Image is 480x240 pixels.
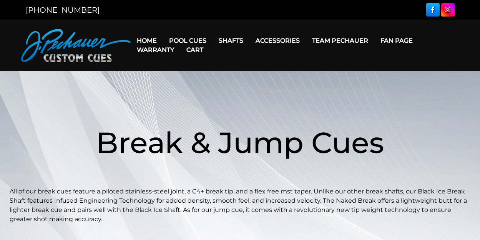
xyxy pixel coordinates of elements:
[26,5,100,15] a: [PHONE_NUMBER]
[21,29,131,62] img: Pechauer Custom Cues
[131,40,180,60] a: Warranty
[163,31,213,50] a: Pool Cues
[249,31,306,50] a: Accessories
[213,31,249,50] a: Shafts
[131,31,163,50] a: Home
[374,31,419,50] a: Fan Page
[10,187,471,224] p: All of our break cues feature a piloted stainless-steel joint, a C4+ break tip, and a flex free m...
[306,31,374,50] a: Team Pechauer
[180,40,209,60] a: Cart
[96,125,384,160] span: Break & Jump Cues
